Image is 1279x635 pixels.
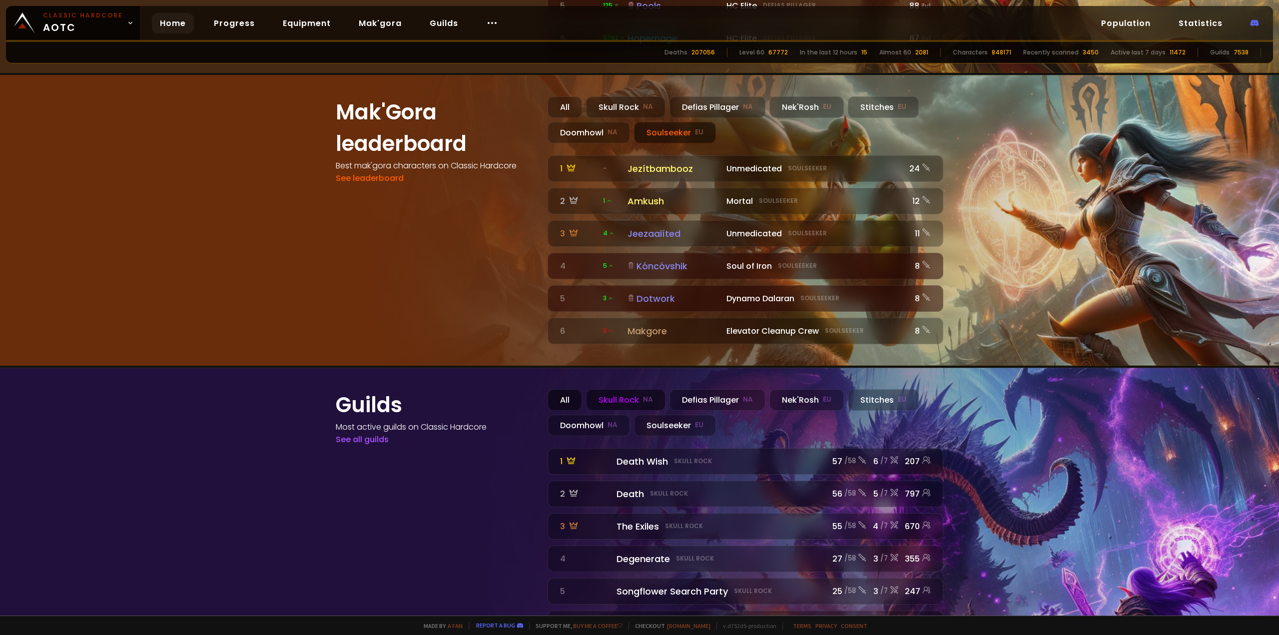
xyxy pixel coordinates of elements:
[603,1,620,10] span: 125
[695,420,703,430] small: EU
[548,389,582,411] div: All
[861,48,867,57] div: 15
[769,96,844,118] div: Nek'Rosh
[739,48,764,57] div: Level 60
[586,389,665,411] div: Skull Rock
[628,259,720,273] div: Kóncóvshik
[953,48,988,57] div: Characters
[336,434,389,445] a: See all guilds
[1170,48,1186,57] div: 11472
[548,415,630,436] div: Doomhowl
[548,253,943,279] a: 4 5KóncóvshikSoul of IronSoulseeker8
[1093,13,1159,33] a: Population
[691,48,715,57] div: 207056
[628,227,720,240] div: Jeezaaiíted
[608,127,618,137] small: NA
[793,622,811,630] a: Terms
[905,325,931,337] div: 8
[1210,48,1230,57] div: Guilds
[603,164,607,173] span: -
[628,162,720,175] div: Jezítbambooz
[726,162,899,175] div: Unmedicated
[548,448,943,475] a: 1 Death WishSkull Rock57 /586/7207
[879,48,911,57] div: Almost 60
[603,294,614,303] span: 3
[768,48,788,57] div: 67772
[560,325,597,337] div: 6
[206,13,263,33] a: Progress
[6,6,140,40] a: Classic HardcoreAOTC
[43,11,123,20] small: Classic Hardcore
[759,196,798,205] small: Soulseeker
[548,285,943,312] a: 5 3DotworkDynamo DalaranSoulseeker8
[726,260,899,272] div: Soul of Iron
[628,292,720,305] div: Dotwork
[603,326,614,335] span: 3
[634,122,716,143] div: Soulseeker
[336,159,536,172] h4: Best mak'gora characters on Classic Hardcore
[788,229,827,238] small: Soulseeker
[152,13,194,33] a: Home
[695,127,703,137] small: EU
[548,220,943,247] a: 3 4JeezaaiítedUnmedicatedSoulseeker11
[586,96,665,118] div: Skull Rock
[548,188,943,214] a: 2 1AmkushMortalSoulseeker12
[915,48,928,57] div: 2081
[848,96,919,118] div: Stitches
[560,292,597,305] div: 5
[560,162,597,175] div: 1
[336,172,404,184] a: See leaderboard
[716,622,776,630] span: v. d752d5 - production
[275,13,339,33] a: Equipment
[634,415,716,436] div: Soulseeker
[1171,13,1231,33] a: Statistics
[726,227,899,240] div: Unmedicated
[726,195,899,207] div: Mortal
[667,622,710,630] a: [DOMAIN_NAME]
[669,96,765,118] div: Defias Pillager
[336,96,536,159] h1: Mak'Gora leaderboard
[1111,48,1166,57] div: Active last 7 days
[1023,48,1079,57] div: Recently scanned
[529,622,623,630] span: Support me,
[763,1,816,10] small: Defias Pillager
[548,122,630,143] div: Doomhowl
[560,260,597,272] div: 4
[905,195,931,207] div: 12
[905,227,931,240] div: 11
[992,48,1011,57] div: 848171
[476,622,515,629] a: Report a bug
[823,395,831,405] small: EU
[43,11,123,35] span: AOTC
[778,261,817,270] small: Soulseeker
[548,578,943,605] a: 5 Songflower Search PartySkull Rock25 /583/7247
[560,195,597,207] div: 2
[726,325,899,337] div: Elevator Cleanup Crew
[898,395,906,405] small: EU
[848,389,919,411] div: Stitches
[336,389,536,421] h1: Guilds
[815,622,837,630] a: Privacy
[1083,48,1099,57] div: 3450
[548,96,582,118] div: All
[669,389,765,411] div: Defias Pillager
[823,102,831,112] small: EU
[628,194,720,208] div: Amkush
[643,395,653,405] small: NA
[800,48,857,57] div: In the last 12 hours
[788,164,827,173] small: Soulseeker
[905,292,931,305] div: 8
[800,294,839,303] small: Soulseeker
[336,421,536,433] h4: Most active guilds on Classic Hardcore
[629,622,710,630] span: Checkout
[1234,48,1249,57] div: 7538
[603,229,615,238] span: 4
[548,318,943,344] a: 6 3 MakgoreElevator Cleanup CrewSoulseeker8
[769,389,844,411] div: Nek'Rosh
[608,420,618,430] small: NA
[921,1,931,11] small: ilvl
[548,481,943,507] a: 2 DeathSkull Rock56 /585/7797
[726,292,899,305] div: Dynamo Dalaran
[548,513,943,540] a: 3 The ExilesSkull Rock55 /584/7670
[603,261,614,270] span: 5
